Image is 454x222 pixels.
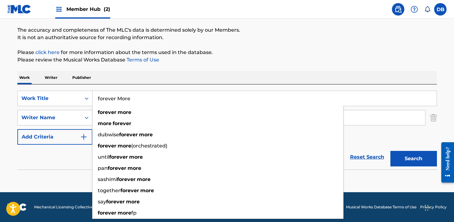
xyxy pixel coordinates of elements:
button: Add Criteria [17,129,92,145]
p: Writer [43,71,59,84]
img: help [411,6,418,13]
img: search [394,6,402,13]
span: Mechanical Licensing Collective © 2025 [34,204,106,210]
span: fp [131,210,137,216]
span: pan [98,165,108,171]
p: Work [17,71,32,84]
span: (2) [104,6,110,12]
strong: more [139,132,153,138]
p: Please for more information about the terms used in the database. [17,49,437,56]
div: Help [408,3,420,16]
a: Terms of Use [125,57,159,63]
strong: more [118,109,131,115]
form: Search Form [17,91,437,170]
span: dubwise [98,132,119,138]
span: together [98,188,120,193]
span: until [98,154,109,160]
img: logo [7,203,27,211]
a: Musical Works Database Terms of Use [346,204,416,210]
p: Publisher [70,71,93,84]
strong: more [140,188,154,193]
p: The accuracy and completeness of The MLC's data is determined solely by our Members. [17,26,437,34]
a: Reset Search [347,150,387,164]
img: 9d2ae6d4665cec9f34b9.svg [80,133,88,141]
img: Delete Criterion [430,110,437,125]
strong: forever [119,132,138,138]
span: (orchestrated) [131,143,167,149]
strong: forever [108,165,126,171]
div: Drag [425,198,429,217]
span: say [98,199,106,205]
strong: more [129,154,143,160]
strong: forever [117,176,136,182]
strong: more [137,176,151,182]
strong: more [118,210,131,216]
button: Search [390,151,437,166]
img: Top Rightsholders [55,6,63,13]
strong: forever [120,188,139,193]
div: User Menu [434,3,447,16]
p: Please review the Musical Works Database [17,56,437,64]
strong: more [118,143,131,149]
strong: forever [106,199,125,205]
p: It is not an authoritative source for recording information. [17,34,437,41]
strong: more [128,165,141,171]
a: click here [35,49,60,55]
strong: forever [98,210,116,216]
iframe: Chat Widget [423,192,454,222]
strong: forever [109,154,128,160]
a: Public Search [392,3,404,16]
a: Privacy Policy [420,204,447,210]
div: Notifications [424,6,430,12]
span: Member Hub [66,6,110,13]
strong: forever [98,109,116,115]
div: Writer Name [21,114,77,121]
img: MLC Logo [7,5,31,14]
strong: more [126,199,140,205]
span: sashimi [98,176,117,182]
iframe: Resource Center [437,138,454,188]
div: Work Title [21,95,77,102]
strong: forever [98,143,116,149]
strong: more [98,120,111,126]
strong: forever [113,120,131,126]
